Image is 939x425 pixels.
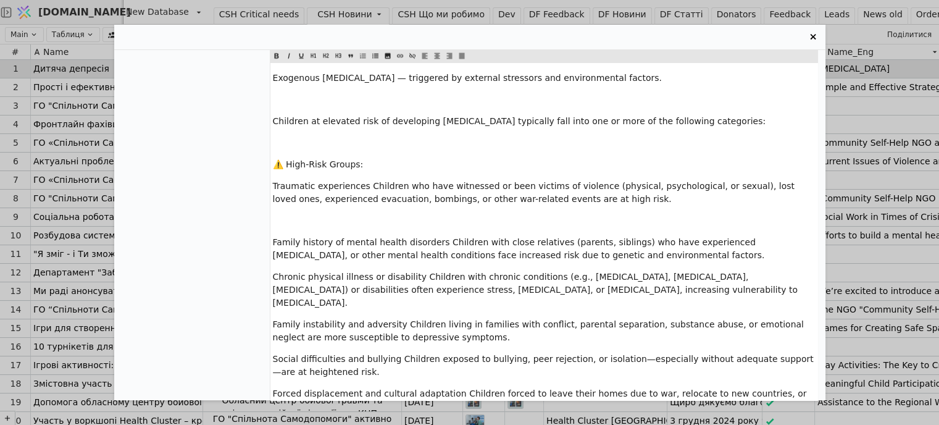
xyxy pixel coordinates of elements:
span: Chronic physical illness or disability Children with chronic conditions (e.g., [MEDICAL_DATA], [M... [273,272,801,308]
span: Family history of mental health disorders Children with close relatives (parents, siblings) who h... [273,237,765,260]
div: Entry Card [114,25,825,400]
span: Children at elevated risk of developing [MEDICAL_DATA] typically fall into one or more of the fol... [273,116,766,126]
span: Traumatic experiences Children who have witnessed or been victims of violence (physical, psycholo... [273,181,798,204]
span: Exogenous [MEDICAL_DATA] — triggered by external stressors and environmental factors. [273,73,662,83]
span: Forced displacement and cultural adaptation Children forced to leave their homes due to war, relo... [273,389,809,411]
span: Family instability and adversity Children living in families with conflict, parental separation, ... [273,319,807,342]
span: ⚠️ High-Risk Groups: [273,159,364,169]
span: Social difficulties and bullying Children exposed to bullying, peer rejection, or isolation—espec... [273,354,814,377]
